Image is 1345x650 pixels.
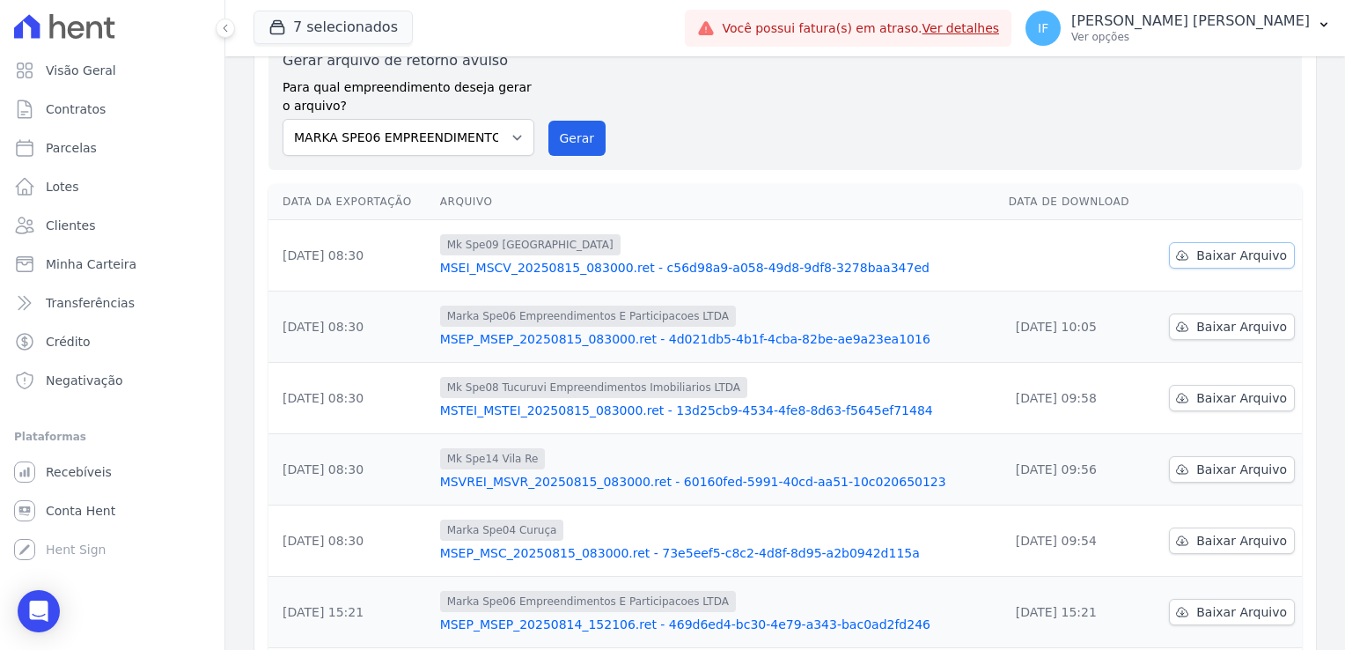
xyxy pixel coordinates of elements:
a: MSTEI_MSTEI_20250815_083000.ret - 13d25cb9-4534-4fe8-8d63-f5645ef71484 [440,402,995,419]
td: [DATE] 15:21 [1002,577,1150,648]
span: Marka Spe04 Curuça [440,520,564,541]
span: Baixar Arquivo [1196,461,1287,478]
span: Baixar Arquivo [1196,532,1287,550]
button: 7 selecionados [254,11,413,44]
span: Recebíveis [46,463,112,481]
div: Open Intercom Messenger [18,590,60,632]
th: Data de Download [1002,184,1150,220]
a: Baixar Arquivo [1169,456,1295,483]
span: Negativação [46,372,123,389]
span: Mk Spe14 Vila Re [440,448,546,469]
th: Data da Exportação [268,184,433,220]
span: IF [1038,22,1048,34]
a: Crédito [7,324,217,359]
span: Clientes [46,217,95,234]
a: Visão Geral [7,53,217,88]
span: Parcelas [46,139,97,157]
a: MSEP_MSEP_20250815_083000.ret - 4d021db5-4b1f-4cba-82be-ae9a23ea1016 [440,330,995,348]
a: Clientes [7,208,217,243]
a: Baixar Arquivo [1169,528,1295,554]
a: MSVREI_MSVR_20250815_083000.ret - 60160fed-5991-40cd-aa51-10c020650123 [440,473,995,491]
td: [DATE] 08:30 [268,292,433,363]
a: Transferências [7,285,217,321]
td: [DATE] 09:54 [1002,506,1150,577]
span: Crédito [46,333,91,351]
th: Arquivo [433,184,1002,220]
span: Baixar Arquivo [1196,318,1287,336]
span: Visão Geral [46,62,116,79]
a: Baixar Arquivo [1169,385,1295,411]
td: [DATE] 09:56 [1002,434,1150,506]
span: Transferências [46,294,135,312]
span: Baixar Arquivo [1196,603,1287,621]
span: Mk Spe08 Tucuruvi Empreendimentos Imobiliarios LTDA [440,377,747,398]
span: Baixar Arquivo [1196,389,1287,407]
td: [DATE] 08:30 [268,434,433,506]
span: Lotes [46,178,79,196]
a: Parcelas [7,130,217,166]
span: Você possui fatura(s) em atraso. [722,19,999,38]
td: [DATE] 08:30 [268,220,433,292]
a: MSEP_MSC_20250815_083000.ret - 73e5eef5-c8c2-4d8f-8d95-a2b0942d115a [440,544,995,562]
td: [DATE] 15:21 [268,577,433,648]
td: [DATE] 10:05 [1002,292,1150,363]
button: Gerar [548,121,606,156]
span: Contratos [46,100,106,118]
td: [DATE] 08:30 [268,363,433,434]
a: MSEP_MSEP_20250814_152106.ret - 469d6ed4-bc30-4e79-a343-bac0ad2fd246 [440,616,995,633]
a: Ver detalhes [922,21,1000,35]
a: Baixar Arquivo [1169,599,1295,625]
span: Marka Spe06 Empreendimentos E Participacoes LTDA [440,591,736,612]
a: Baixar Arquivo [1169,314,1295,340]
span: Marka Spe06 Empreendimentos E Participacoes LTDA [440,306,736,327]
span: Minha Carteira [46,255,136,273]
a: Recebíveis [7,454,217,490]
a: Contratos [7,92,217,127]
a: Negativação [7,363,217,398]
td: [DATE] 09:58 [1002,363,1150,434]
a: Lotes [7,169,217,204]
span: Baixar Arquivo [1196,247,1287,264]
a: Conta Hent [7,493,217,528]
a: Baixar Arquivo [1169,242,1295,269]
span: Mk Spe09 [GEOGRAPHIC_DATA] [440,234,621,255]
p: Ver opções [1071,30,1310,44]
label: Gerar arquivo de retorno avulso [283,50,534,71]
a: MSEI_MSCV_20250815_083000.ret - c56d98a9-a058-49d8-9df8-3278baa347ed [440,259,995,277]
span: Conta Hent [46,502,115,520]
label: Para qual empreendimento deseja gerar o arquivo? [283,71,534,115]
p: [PERSON_NAME] [PERSON_NAME] [1071,12,1310,30]
button: IF [PERSON_NAME] [PERSON_NAME] Ver opções [1011,4,1345,53]
a: Minha Carteira [7,247,217,282]
div: Plataformas [14,426,210,447]
td: [DATE] 08:30 [268,506,433,577]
